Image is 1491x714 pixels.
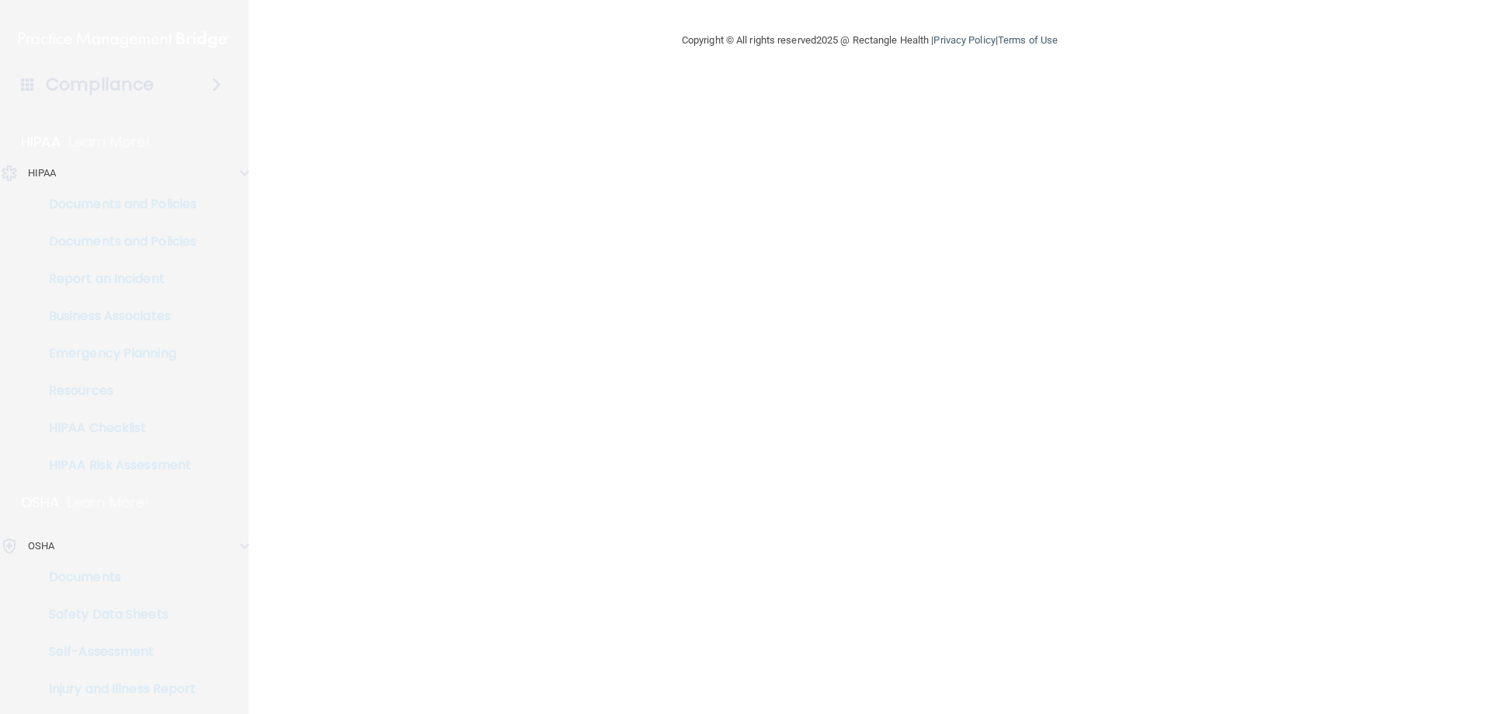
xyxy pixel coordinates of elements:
p: HIPAA Risk Assessment [10,458,222,473]
p: HIPAA Checklist [10,420,222,436]
p: Documents [10,569,222,585]
div: Copyright © All rights reserved 2025 @ Rectangle Health | | [586,16,1153,65]
p: OSHA [28,537,54,556]
p: Safety Data Sheets [10,607,222,622]
p: HIPAA [28,164,57,183]
a: Terms of Use [998,34,1058,46]
p: Documents and Policies [10,197,222,212]
h4: Compliance [46,74,154,96]
p: Emergency Planning [10,346,222,361]
p: OSHA [21,493,60,512]
p: Learn More! [68,133,151,152]
p: Documents and Policies [10,234,222,249]
img: PMB logo [19,24,230,55]
a: Privacy Policy [933,34,995,46]
p: HIPAA [21,133,61,152]
p: Self-Assessment [10,644,222,660]
p: Injury and Illness Report [10,681,222,697]
p: Resources [10,383,222,399]
p: Report an Incident [10,271,222,287]
p: Learn More! [68,493,150,512]
p: Business Associates [10,308,222,324]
